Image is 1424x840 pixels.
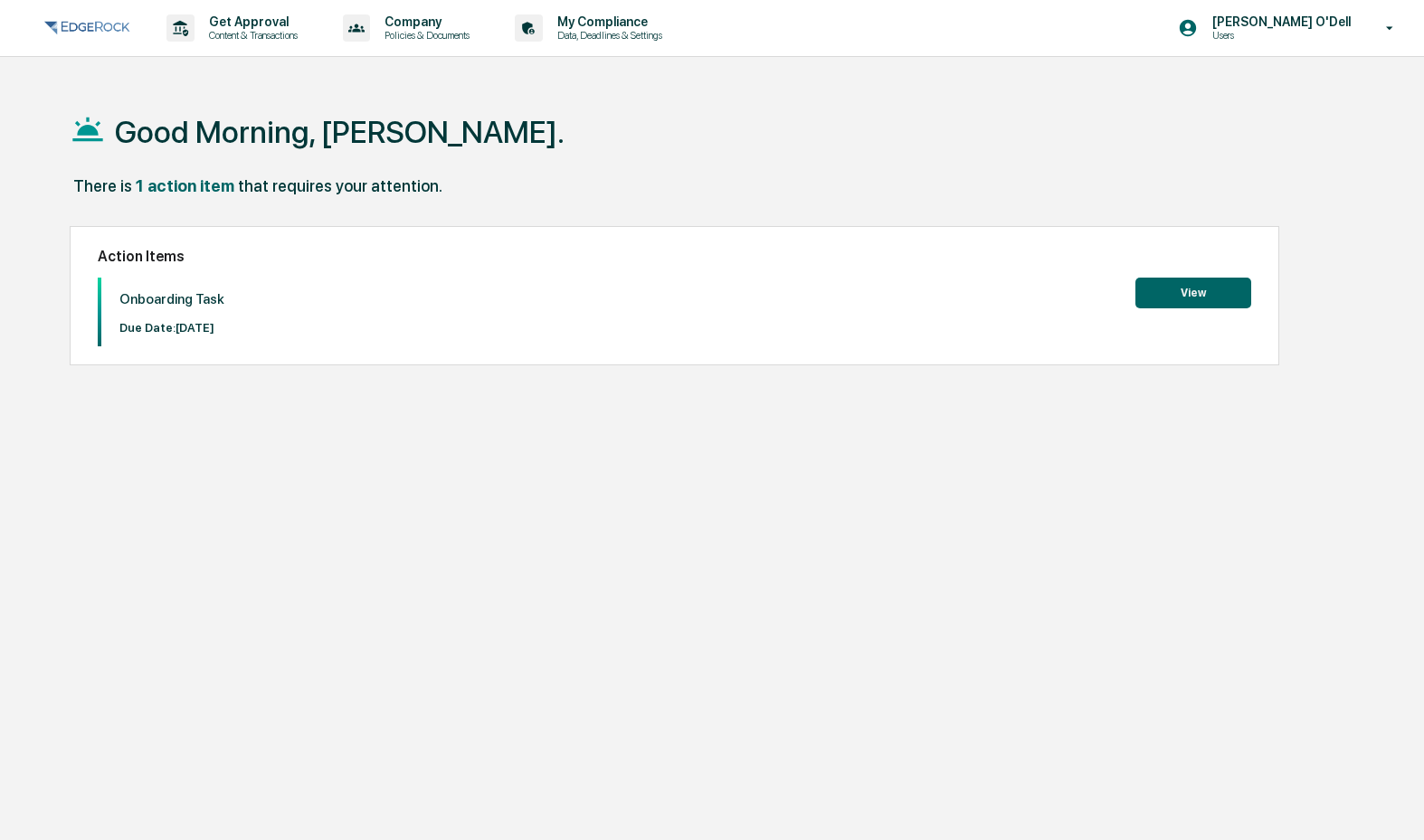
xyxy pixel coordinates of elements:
p: Content & Transactions [195,29,307,42]
h2: Action Items [98,248,1251,265]
p: Policies & Documents [370,29,479,42]
p: Users [1198,29,1360,42]
button: View [1135,278,1251,308]
div: 1 action item [136,176,234,195]
p: Company [370,14,479,29]
p: Due Date: [DATE] [119,321,224,335]
h1: Good Morning, [PERSON_NAME]. [115,114,565,150]
a: View [1135,283,1251,300]
p: Get Approval [195,14,307,29]
img: logo [43,17,130,39]
p: [PERSON_NAME] O'Dell [1198,14,1360,29]
div: There is [73,176,132,195]
p: Onboarding Task [119,291,224,307]
p: My Compliance [543,14,671,29]
div: that requires your attention. [238,176,442,195]
p: Data, Deadlines & Settings [543,29,671,42]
